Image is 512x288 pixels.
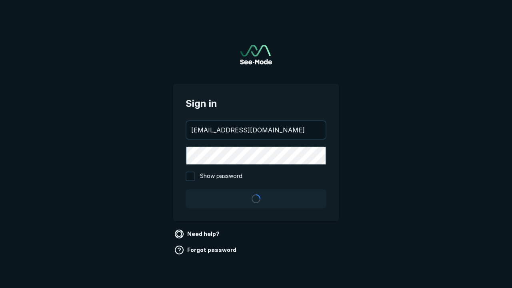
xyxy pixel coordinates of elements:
a: Need help? [173,228,223,240]
span: Sign in [186,96,326,111]
input: your@email.com [186,121,326,139]
a: Go to sign in [240,45,272,64]
a: Forgot password [173,244,240,256]
span: Show password [200,172,242,181]
img: See-Mode Logo [240,45,272,64]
